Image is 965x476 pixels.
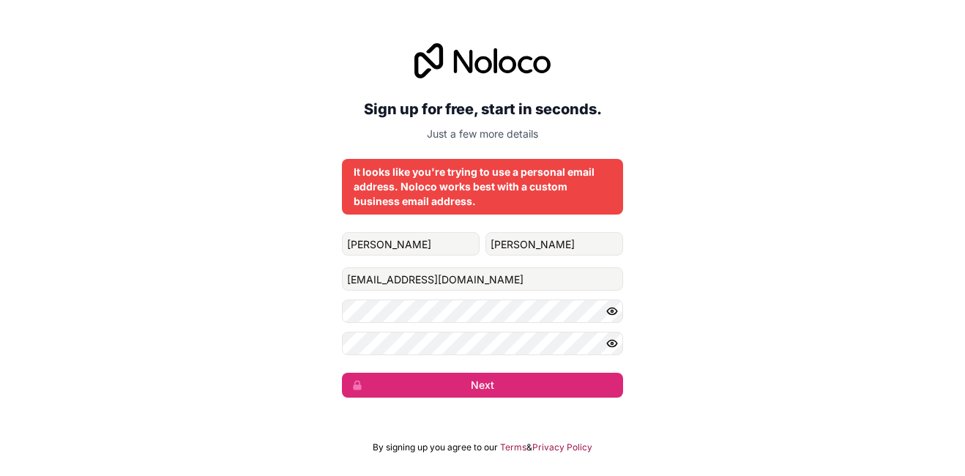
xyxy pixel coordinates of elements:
[342,267,623,291] input: Email address
[342,96,623,122] h2: Sign up for free, start in seconds.
[342,332,623,355] input: Confirm password
[526,442,532,453] span: &
[373,442,498,453] span: By signing up you agree to our
[532,442,592,453] a: Privacy Policy
[485,232,623,256] input: family-name
[354,165,611,209] div: It looks like you're trying to use a personal email address. Noloco works best with a custom busi...
[342,300,623,323] input: Password
[342,232,480,256] input: given-name
[342,373,623,398] button: Next
[342,127,623,141] p: Just a few more details
[500,442,526,453] a: Terms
